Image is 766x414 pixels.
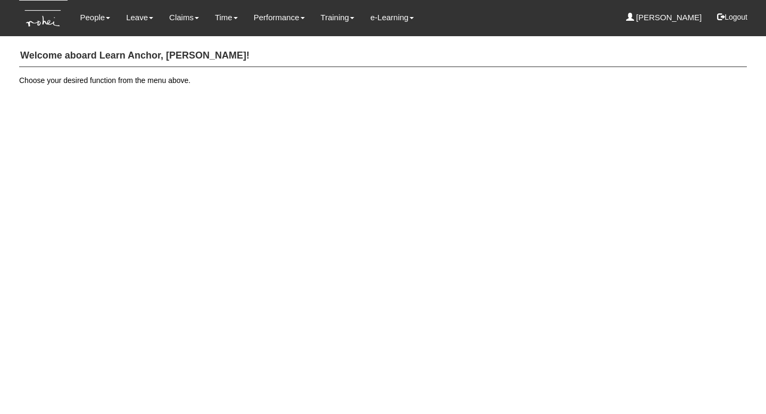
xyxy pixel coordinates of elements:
[215,5,238,30] a: Time
[710,4,755,30] button: Logout
[19,1,68,36] img: KTs7HI1dOZG7tu7pUkOpGGQAiEQAiEQAj0IhBB1wtXDg6BEAiBEAiBEAiB4RGIoBtemSRFIRACIRACIRACIdCLQARdL1w5OAR...
[126,5,153,30] a: Leave
[254,5,305,30] a: Performance
[370,5,414,30] a: e-Learning
[321,5,355,30] a: Training
[19,45,747,67] h4: Welcome aboard Learn Anchor, [PERSON_NAME]!
[80,5,110,30] a: People
[19,75,747,86] p: Choose your desired function from the menu above.
[169,5,199,30] a: Claims
[626,5,702,30] a: [PERSON_NAME]
[721,371,755,403] iframe: chat widget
